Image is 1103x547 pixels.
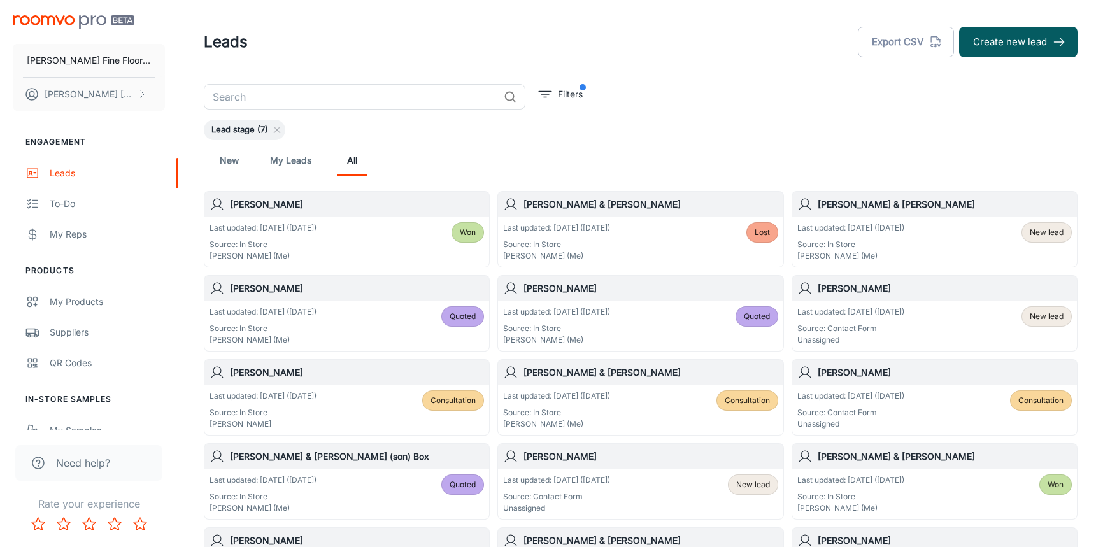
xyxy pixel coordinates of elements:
button: Rate 2 star [51,511,76,537]
button: [PERSON_NAME] [PERSON_NAME] [13,78,165,111]
span: Quoted [450,479,476,490]
div: QR Codes [50,356,165,370]
a: [PERSON_NAME]Last updated: [DATE] ([DATE])Source: Contact FormUnassignedNew lead [497,443,783,520]
p: [PERSON_NAME] (Me) [210,334,317,346]
p: [PERSON_NAME] (Me) [210,502,317,514]
span: Lost [755,227,770,238]
a: [PERSON_NAME]Last updated: [DATE] ([DATE])Source: Contact FormUnassignedConsultation [792,359,1078,436]
button: Create new lead [959,27,1078,57]
a: [PERSON_NAME] & [PERSON_NAME]Last updated: [DATE] ([DATE])Source: In Store[PERSON_NAME] (Me)New lead [792,191,1078,267]
p: Source: Contact Form [503,491,610,502]
span: Quoted [450,311,476,322]
p: Last updated: [DATE] ([DATE]) [797,390,904,402]
a: [PERSON_NAME] & [PERSON_NAME] (son) BoxLast updated: [DATE] ([DATE])Source: In Store[PERSON_NAME]... [204,443,490,520]
p: Unassigned [503,502,610,514]
a: [PERSON_NAME] & [PERSON_NAME]Last updated: [DATE] ([DATE])Source: In Store[PERSON_NAME] (Me)Consu... [497,359,783,436]
p: Last updated: [DATE] ([DATE]) [503,390,610,402]
span: Won [460,227,476,238]
div: To-do [50,197,165,211]
a: [PERSON_NAME]Last updated: [DATE] ([DATE])Source: In Store[PERSON_NAME] (Me)Quoted [204,275,490,352]
h6: [PERSON_NAME] & [PERSON_NAME] [818,450,1072,464]
div: My Reps [50,227,165,241]
a: New [214,145,245,176]
p: Source: Contact Form [797,323,904,334]
div: Lead stage (7) [204,120,285,140]
h6: [PERSON_NAME] & [PERSON_NAME] (son) Box [230,450,484,464]
span: Lead stage (7) [204,124,276,136]
p: Last updated: [DATE] ([DATE]) [210,222,317,234]
div: Suppliers [50,325,165,339]
span: Consultation [1018,395,1064,406]
p: Filters [558,87,583,101]
p: [PERSON_NAME] [210,418,317,430]
button: Rate 4 star [102,511,127,537]
p: Last updated: [DATE] ([DATE]) [503,474,610,486]
span: New lead [736,479,770,490]
p: Source: In Store [210,407,317,418]
p: [PERSON_NAME] (Me) [797,502,904,514]
h6: [PERSON_NAME] [230,366,484,380]
p: [PERSON_NAME] Fine Floors, Inc [27,53,151,67]
p: Last updated: [DATE] ([DATE]) [797,222,904,234]
p: Last updated: [DATE] ([DATE]) [210,390,317,402]
a: [PERSON_NAME]Last updated: [DATE] ([DATE])Source: In Store[PERSON_NAME] (Me)Quoted [497,275,783,352]
span: Need help? [56,455,110,471]
span: Won [1048,479,1064,490]
button: Rate 5 star [127,511,153,537]
h6: [PERSON_NAME] [523,450,778,464]
img: Roomvo PRO Beta [13,15,134,29]
p: Last updated: [DATE] ([DATE]) [797,306,904,318]
div: My Products [50,295,165,309]
span: Quoted [744,311,770,322]
a: All [337,145,367,176]
span: Consultation [431,395,476,406]
div: My Samples [50,423,165,437]
p: [PERSON_NAME] (Me) [797,250,904,262]
h6: [PERSON_NAME] [230,197,484,211]
h6: [PERSON_NAME] [818,366,1072,380]
a: [PERSON_NAME]Last updated: [DATE] ([DATE])Source: In Store[PERSON_NAME] (Me)Won [204,191,490,267]
div: Leads [50,166,165,180]
p: Unassigned [797,418,904,430]
p: Source: In Store [503,239,610,250]
p: [PERSON_NAME] (Me) [503,418,610,430]
h6: [PERSON_NAME] [230,281,484,295]
button: Rate 3 star [76,511,102,537]
span: New lead [1030,227,1064,238]
p: Last updated: [DATE] ([DATE]) [503,222,610,234]
p: Source: In Store [503,407,610,418]
input: Search [204,84,499,110]
p: [PERSON_NAME] (Me) [503,250,610,262]
a: [PERSON_NAME] & [PERSON_NAME]Last updated: [DATE] ([DATE])Source: In Store[PERSON_NAME] (Me)Won [792,443,1078,520]
span: New lead [1030,311,1064,322]
p: Source: In Store [797,491,904,502]
p: Unassigned [797,334,904,346]
h6: [PERSON_NAME] & [PERSON_NAME] [523,197,778,211]
p: Source: In Store [210,239,317,250]
p: Source: Contact Form [797,407,904,418]
button: [PERSON_NAME] Fine Floors, Inc [13,44,165,77]
p: [PERSON_NAME] (Me) [503,334,610,346]
a: [PERSON_NAME]Last updated: [DATE] ([DATE])Source: Contact FormUnassignedNew lead [792,275,1078,352]
a: My Leads [270,145,311,176]
p: Source: In Store [210,491,317,502]
p: Last updated: [DATE] ([DATE]) [503,306,610,318]
p: Source: In Store [503,323,610,334]
p: Last updated: [DATE] ([DATE]) [210,306,317,318]
p: Last updated: [DATE] ([DATE]) [797,474,904,486]
p: Last updated: [DATE] ([DATE]) [210,474,317,486]
button: Export CSV [858,27,954,57]
p: Source: In Store [797,239,904,250]
a: [PERSON_NAME]Last updated: [DATE] ([DATE])Source: In Store[PERSON_NAME]Consultation [204,359,490,436]
button: Rate 1 star [25,511,51,537]
h6: [PERSON_NAME] & [PERSON_NAME] [818,197,1072,211]
p: [PERSON_NAME] (Me) [210,250,317,262]
h6: [PERSON_NAME] [523,281,778,295]
button: filter [536,84,586,104]
h6: [PERSON_NAME] [818,281,1072,295]
h6: [PERSON_NAME] & [PERSON_NAME] [523,366,778,380]
p: [PERSON_NAME] [PERSON_NAME] [45,87,134,101]
a: [PERSON_NAME] & [PERSON_NAME]Last updated: [DATE] ([DATE])Source: In Store[PERSON_NAME] (Me)Lost [497,191,783,267]
span: Consultation [725,395,770,406]
p: Source: In Store [210,323,317,334]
